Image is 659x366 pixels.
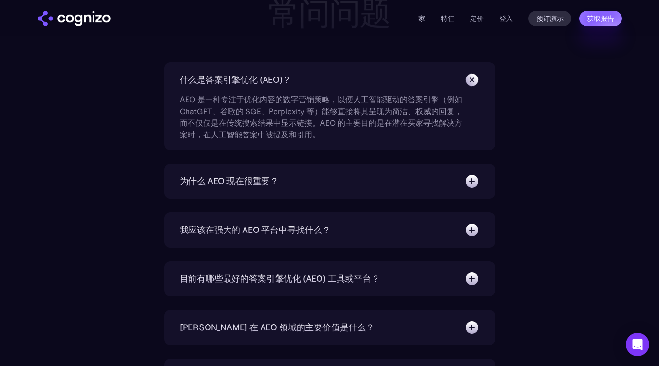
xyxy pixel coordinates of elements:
font: 什么是答案引擎优化 (AEO)？ [180,74,291,85]
font: 获取报告 [587,15,614,22]
font: 为什么 AEO 现在很重要？ [180,175,279,187]
font: 预订演示 [536,15,564,22]
a: 家 [38,11,111,26]
a: 特征 [441,14,454,23]
a: 家 [418,14,425,23]
font: AEO 是一种专注于优化内容的数字营销策略，以便人工智能驱动的答案引擎（例如 ChatGPT、谷歌的 SGE、Perplexity 等）能够直接将其呈现为简洁、权威的回复，而不仅仅是在传统搜索结... [180,95,462,139]
a: 定价 [470,14,484,23]
a: 预订演示 [528,11,571,26]
div: 打开 Intercom Messenger [626,333,649,356]
font: 目前有哪些最好的答案引擎优化 (AEO) 工具或平台？ [180,273,380,284]
a: 登入 [499,13,513,24]
font: 登入 [499,14,513,23]
font: [PERSON_NAME] 在 AEO 领域的主要价值是什么？ [180,322,375,333]
a: 获取报告 [579,11,622,26]
font: 我应该在强大的 AEO 平台中寻找什么？ [180,224,331,235]
img: cognizo 徽标 [38,11,111,26]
